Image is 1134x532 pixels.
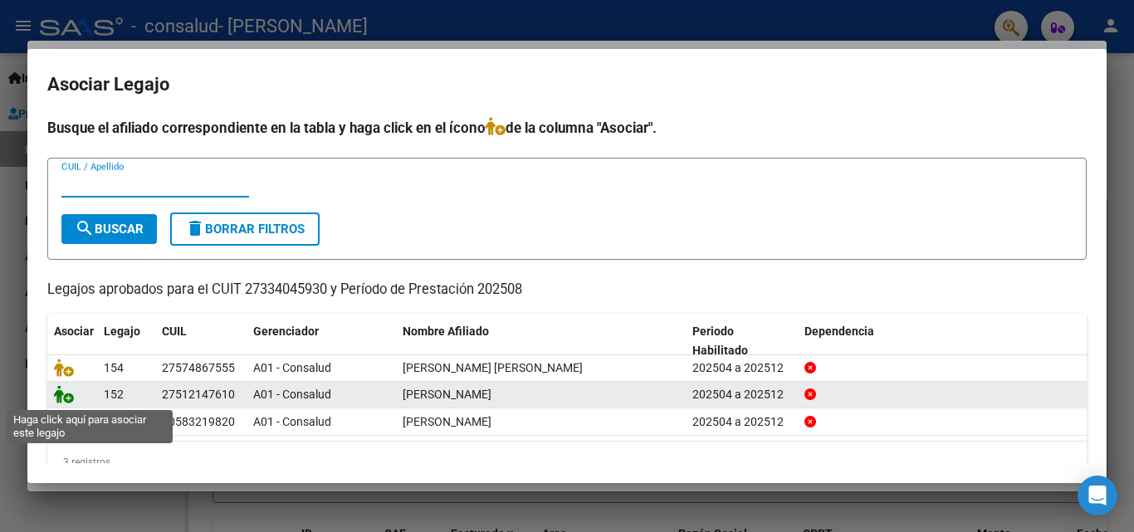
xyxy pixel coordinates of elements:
span: A01 - Consalud [253,388,331,401]
h4: Busque el afiliado correspondiente en la tabla y haga click en el ícono de la columna "Asociar". [47,117,1087,139]
div: 20583219820 [162,412,235,432]
div: 27574867555 [162,359,235,378]
datatable-header-cell: Periodo Habilitado [686,314,798,368]
mat-icon: search [75,218,95,238]
datatable-header-cell: Legajo [97,314,155,368]
span: Dependencia [804,325,874,338]
datatable-header-cell: Asociar [47,314,97,368]
datatable-header-cell: Gerenciador [247,314,396,368]
button: Borrar Filtros [170,212,320,246]
span: Asociar [54,325,94,338]
button: Buscar [61,214,157,244]
span: MARQUEZ AXEL GASTON [403,415,491,428]
span: Gerenciador [253,325,319,338]
span: CUIL [162,325,187,338]
span: ZAKOVICH HELENA LUJAN [403,361,583,374]
span: 154 [104,361,124,374]
span: A01 - Consalud [253,415,331,428]
span: Borrar Filtros [185,222,305,237]
div: 202504 a 202512 [692,359,791,378]
span: 119 [104,415,124,428]
p: Legajos aprobados para el CUIT 27334045930 y Período de Prestación 202508 [47,280,1087,300]
span: Legajo [104,325,140,338]
datatable-header-cell: Dependencia [798,314,1088,368]
span: ZDANOVICZ BELEN [403,388,491,401]
mat-icon: delete [185,218,205,238]
datatable-header-cell: CUIL [155,314,247,368]
h2: Asociar Legajo [47,69,1087,100]
span: 152 [104,388,124,401]
span: A01 - Consalud [253,361,331,374]
span: Nombre Afiliado [403,325,489,338]
div: 27512147610 [162,385,235,404]
span: Buscar [75,222,144,237]
div: Open Intercom Messenger [1078,476,1117,515]
datatable-header-cell: Nombre Afiliado [396,314,686,368]
div: 3 registros [47,442,1087,483]
span: Periodo Habilitado [692,325,748,357]
div: 202504 a 202512 [692,412,791,432]
div: 202504 a 202512 [692,385,791,404]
